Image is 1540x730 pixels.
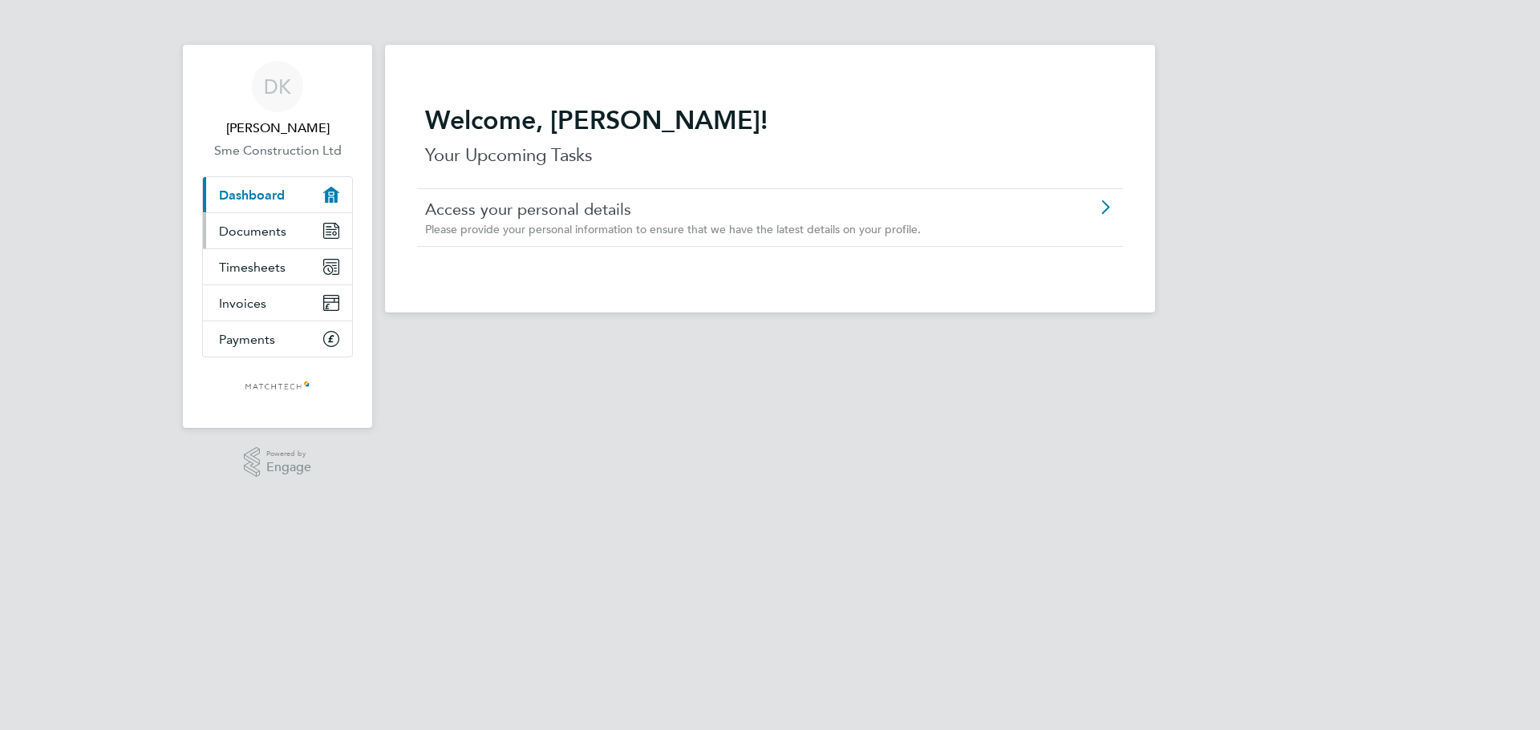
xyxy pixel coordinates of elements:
span: Payments [219,332,275,347]
a: Invoices [203,285,352,321]
h2: Welcome, [PERSON_NAME]! [425,104,1115,136]
a: Dashboard [203,177,352,212]
a: Powered byEngage [244,447,312,478]
span: Dashboard [219,188,285,203]
span: Invoices [219,296,266,311]
span: DK [264,76,291,97]
a: Payments [203,321,352,357]
img: matchtech-logo-retina.png [245,373,311,399]
span: Timesheets [219,260,286,275]
span: Derek Keegan [202,119,353,138]
a: Documents [203,213,352,248]
a: Go to home page [202,373,353,399]
span: Powered by [266,447,311,461]
a: Timesheets [203,249,352,284]
span: Engage [266,461,311,474]
a: DK[PERSON_NAME] [202,61,353,138]
a: Access your personal details [425,199,1024,220]
span: Please provide your personal information to ensure that we have the latest details on your profile. [425,222,921,236]
nav: Main navigation [183,45,372,428]
span: Documents [219,224,286,239]
p: Your Upcoming Tasks [425,143,1115,168]
a: Sme Construction Ltd [202,141,353,160]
